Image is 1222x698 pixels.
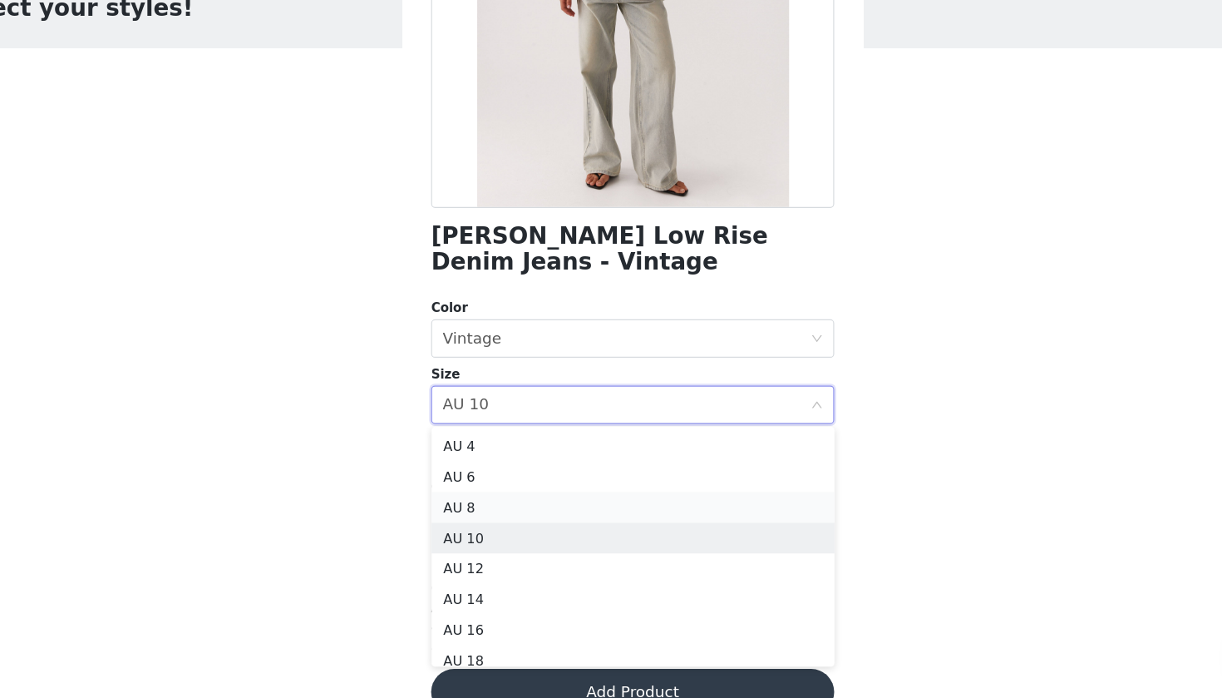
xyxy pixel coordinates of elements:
li: AU 16 [436,626,786,652]
h1: Select your styles! [20,85,230,115]
li: AU 18 [436,652,786,679]
div: avatar [1160,9,1176,36]
li: AU 4 [436,466,786,493]
a: Dashboard [27,3,117,41]
div: Size [436,409,786,426]
div: Color [436,351,786,368]
div: STEP 1 OF 5 [20,68,230,85]
li: AU 6 [436,493,786,519]
h1: [PERSON_NAME] Low Rise Denim Jeans - Vintage [436,286,786,331]
li: AU 10 [436,546,786,572]
div: AU 10 [446,428,486,459]
div: Vintage [446,370,497,402]
a: Networks [121,3,203,41]
div: Open Intercom Messenger [1141,641,1180,681]
li: AU 14 [436,599,786,626]
li: AU 8 [436,519,786,546]
li: AU 12 [436,572,786,599]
